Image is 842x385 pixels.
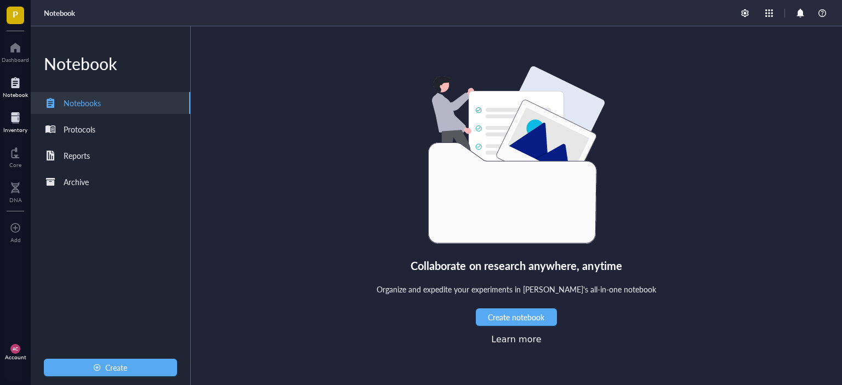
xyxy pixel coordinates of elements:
[31,118,190,140] a: Protocols
[9,162,21,168] div: Core
[411,257,622,274] div: Collaborate on research anywhere, anytime
[488,313,544,321] span: Create notebook
[44,359,177,376] button: Create
[3,91,28,98] div: Notebook
[2,39,29,63] a: Dashboard
[31,53,190,74] div: Notebook
[64,123,95,135] div: Protocols
[64,176,89,188] div: Archive
[44,8,75,18] a: Notebook
[31,171,190,193] a: Archive
[2,56,29,63] div: Dashboard
[428,66,605,244] img: Empty state
[31,92,190,114] a: Notebooks
[105,363,127,372] span: Create
[3,74,28,98] a: Notebook
[64,97,101,109] div: Notebooks
[13,346,19,351] span: AC
[10,237,21,243] div: Add
[31,145,190,166] a: Reports
[9,197,22,203] div: DNA
[13,7,18,21] span: P
[64,150,90,162] div: Reports
[5,354,26,360] div: Account
[3,109,27,133] a: Inventory
[491,334,541,344] a: Learn more
[9,144,21,168] a: Core
[377,283,657,295] div: Organize and expedite your experiments in [PERSON_NAME]'s all-in-one notebook
[9,179,22,203] a: DNA
[476,308,557,326] button: Create notebook
[3,127,27,133] div: Inventory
